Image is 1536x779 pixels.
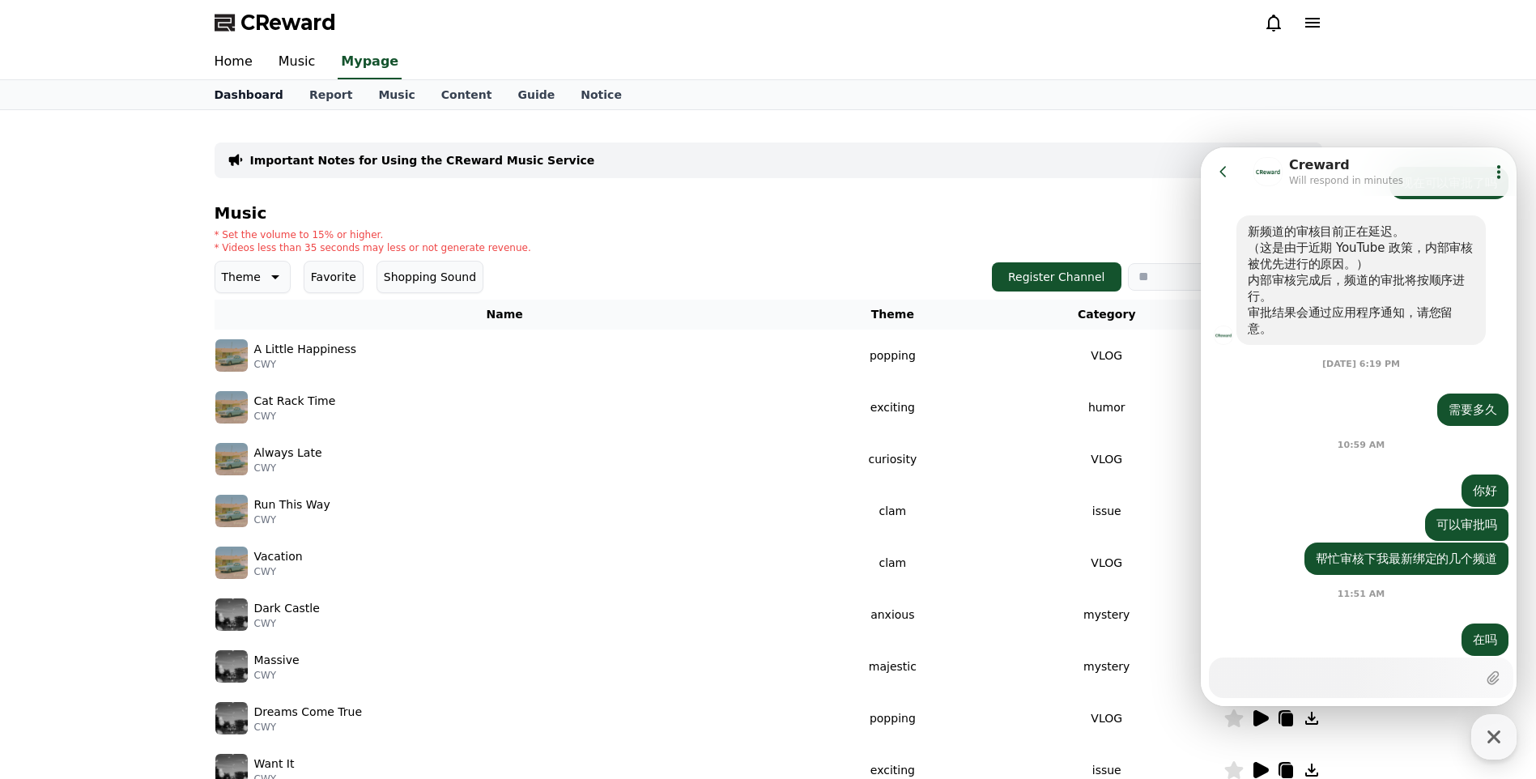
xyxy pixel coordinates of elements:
td: clam [795,485,990,537]
p: Vacation [254,548,303,565]
button: Theme [215,261,291,293]
p: Cat Rack Time [254,393,336,410]
p: CWY [254,358,357,371]
th: Theme [795,300,990,330]
td: mystery [990,641,1223,692]
p: CWY [254,669,300,682]
th: Category [990,300,1223,330]
td: curiosity [795,433,990,485]
a: Home [202,45,266,79]
td: VLOG [990,537,1223,589]
p: Dark Castle [254,600,320,617]
img: music [215,547,248,579]
img: music [215,650,248,683]
img: music [215,391,248,424]
p: CWY [254,513,330,526]
p: Massive [254,652,300,669]
a: Dashboard [202,80,296,109]
p: * Set the volume to 15% or higher. [215,228,531,241]
a: Content [428,80,505,109]
p: Dreams Come True [254,704,363,721]
p: A Little Happiness [254,341,357,358]
td: anxious [795,589,990,641]
td: popping [795,330,990,381]
a: Mypage [338,45,402,79]
p: CWY [254,721,363,734]
button: Register Channel [992,262,1121,292]
img: music [215,598,248,631]
p: CWY [254,565,303,578]
p: Theme [222,266,261,288]
td: majestic [795,641,990,692]
p: Always Late [254,445,322,462]
td: popping [795,692,990,744]
p: CWY [254,462,322,475]
h4: Music [215,204,1322,222]
img: music [215,495,248,527]
p: CWY [254,410,336,423]
button: Favorite [304,261,364,293]
td: VLOG [990,433,1223,485]
a: CReward [215,10,336,36]
a: Important Notes for Using the CReward Music Service [250,152,595,168]
th: Name [215,300,795,330]
p: Run This Way [254,496,330,513]
td: clam [795,537,990,589]
span: CReward [240,10,336,36]
p: Want It [254,756,295,773]
img: music [215,443,248,475]
td: exciting [795,381,990,433]
p: CWY [254,617,320,630]
img: music [215,339,248,372]
a: Music [266,45,329,79]
button: Shopping Sound [377,261,483,293]
img: music [215,702,248,734]
td: VLOG [990,330,1223,381]
a: Guide [504,80,568,109]
a: Music [365,80,428,109]
p: * Videos less than 35 seconds may less or not generate revenue. [215,241,531,254]
a: Notice [568,80,635,109]
td: humor [990,381,1223,433]
iframe: Channel chat [1201,147,1517,706]
td: issue [990,485,1223,537]
td: VLOG [990,692,1223,744]
td: mystery [990,589,1223,641]
a: Report [296,80,366,109]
